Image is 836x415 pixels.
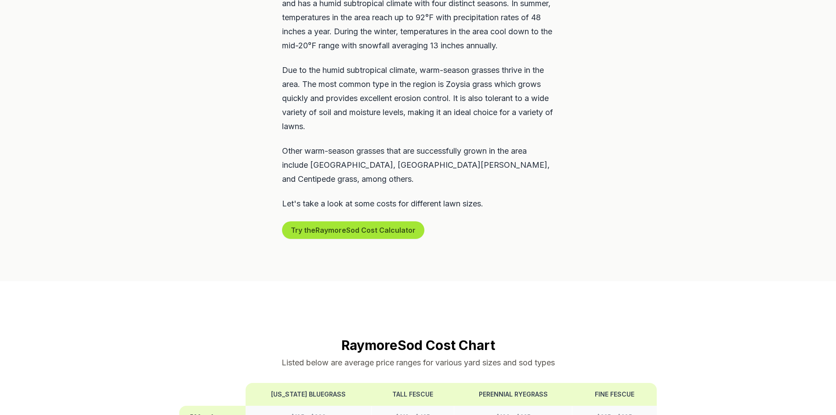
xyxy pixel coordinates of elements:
button: Try theRaymoreSod Cost Calculator [282,221,424,239]
h2: Raymore Sod Cost Chart [179,337,657,353]
p: Other warm-season grasses that are successfully grown in the area include [GEOGRAPHIC_DATA], [GEO... [282,144,554,186]
th: Fine Fescue [572,383,657,406]
th: Tall Fescue [371,383,454,406]
p: Due to the humid subtropical climate, warm-season grasses thrive in the area. The most common typ... [282,63,554,134]
th: [US_STATE] Bluegrass [246,383,372,406]
p: Listed below are average price ranges for various yard sizes and sod types [179,357,657,369]
p: Let's take a look at some costs for different lawn sizes. [282,197,554,211]
th: Perennial Ryegrass [454,383,572,406]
